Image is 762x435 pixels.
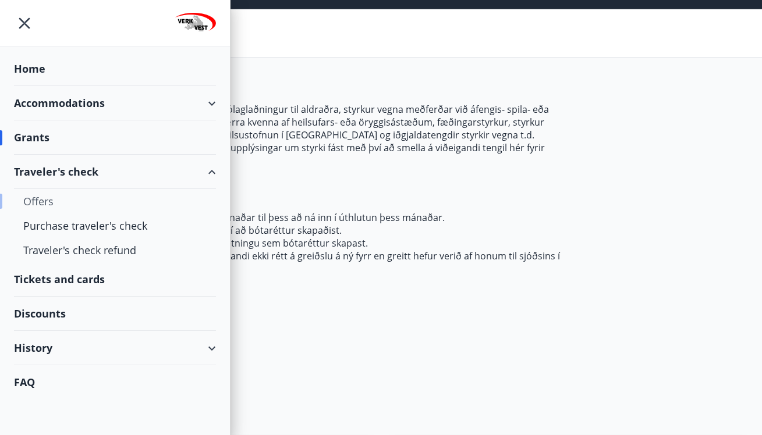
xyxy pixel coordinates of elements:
[23,238,207,262] div: Traveler's check refund
[14,365,216,399] div: FAQ
[14,13,35,34] button: menu
[37,249,563,275] li: Þegar bótaréttur er fullnýttur öðlast viðkomandi ekki rétt á greiðslu á ný fyrr en greitt hefur v...
[14,155,216,189] div: Traveler's check
[23,189,207,213] div: Offers
[37,237,563,249] li: Útreikningur bótaréttar miðast við þá dagsetningu sem bótaréttur skapast.
[14,262,216,297] div: Tickets and cards
[14,86,216,120] div: Accommodations
[14,52,216,86] div: Home
[23,213,207,238] div: Purchase traveler's check
[175,13,216,36] img: union_logo
[37,198,563,211] li: Dagpeningar eru greiddir mánaðarlega.
[14,120,216,155] div: Grants
[14,331,216,365] div: History
[14,103,563,167] p: Greiddir eru sjúkradagpeningar, útfararstyrkur, jólaglaðningur til aldraðra, styrkur vegna meðfer...
[37,224,563,237] li: Réttur til styrks fyrnist á 12 mánuðum frá því að bótaréttur skapaðist.
[37,211,563,224] li: Umsóknir þurfa að berast fyrir 20. hvers mánaðar til þess að ná inn í úthlutun þess mánaðar.
[14,297,216,331] div: Discounts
